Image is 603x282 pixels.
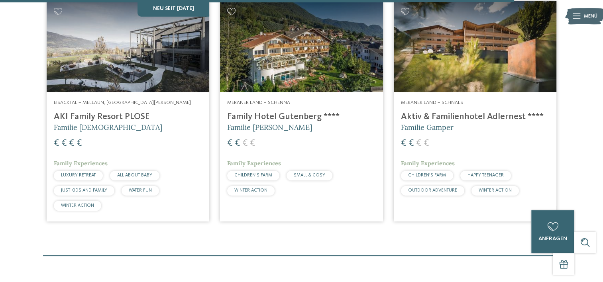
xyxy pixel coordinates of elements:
a: anfragen [531,210,574,253]
img: Familienhotels gesucht? Hier findet ihr die besten! [47,1,209,92]
span: WINTER ACTION [234,188,267,193]
span: SMALL & COSY [294,173,325,178]
span: Meraner Land – Schnals [401,100,463,105]
span: Familie Gamper [401,123,454,132]
span: € [401,139,407,148]
img: Aktiv & Familienhotel Adlernest **** [394,1,556,92]
h4: Family Hotel Gutenberg **** [227,112,375,122]
img: Family Hotel Gutenberg **** [220,1,383,92]
span: € [242,139,248,148]
a: Familienhotels gesucht? Hier findet ihr die besten! Meraner Land – Schenna Family Hotel Gutenberg... [220,1,383,221]
span: Meraner Land – Schenna [227,100,290,105]
span: Family Experiences [401,160,455,167]
span: anfragen [538,236,567,241]
span: € [424,139,429,148]
h4: Aktiv & Familienhotel Adlernest **** [401,112,549,122]
span: OUTDOOR ADVENTURE [408,188,457,193]
span: € [61,139,67,148]
span: € [77,139,82,148]
span: Family Experiences [54,160,108,167]
span: € [416,139,422,148]
span: CHILDREN’S FARM [408,173,446,178]
span: Familie [PERSON_NAME] [227,123,312,132]
span: CHILDREN’S FARM [234,173,272,178]
span: Familie [DEMOGRAPHIC_DATA] [54,123,162,132]
span: € [409,139,414,148]
span: WATER FUN [129,188,152,193]
a: Familienhotels gesucht? Hier findet ihr die besten! Meraner Land – Schnals Aktiv & Familienhotel ... [394,1,556,221]
span: Eisacktal – Mellaun, [GEOGRAPHIC_DATA][PERSON_NAME] [54,100,191,105]
span: € [235,139,240,148]
span: WINTER ACTION [61,203,94,208]
span: € [54,139,59,148]
span: WINTER ACTION [479,188,512,193]
span: JUST KIDS AND FAMILY [61,188,107,193]
a: Familienhotels gesucht? Hier findet ihr die besten! NEU seit [DATE] Eisacktal – Mellaun, [GEOGRAP... [47,1,209,221]
span: ALL ABOUT BABY [117,173,152,178]
span: € [69,139,75,148]
span: HAPPY TEENAGER [467,173,504,178]
h4: AKI Family Resort PLOSE [54,112,202,122]
span: LUXURY RETREAT [61,173,96,178]
span: € [250,139,255,148]
span: € [227,139,233,148]
span: Family Experiences [227,160,281,167]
